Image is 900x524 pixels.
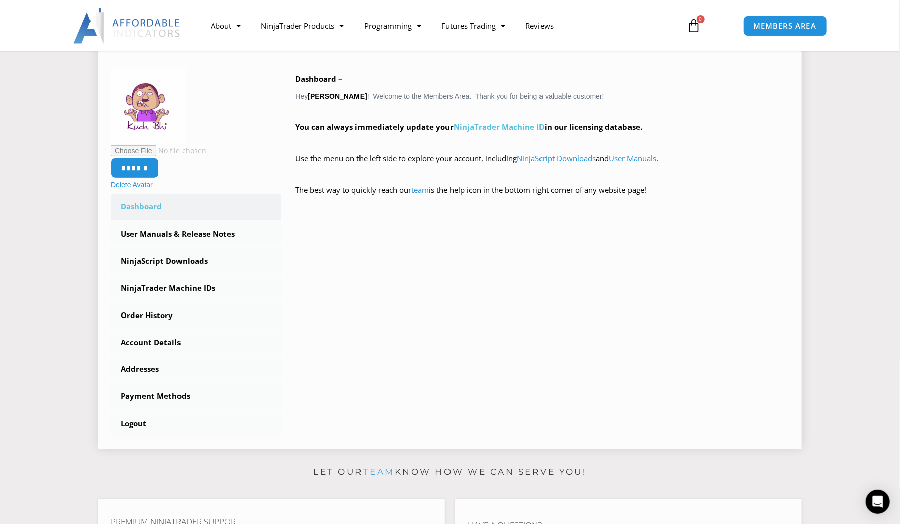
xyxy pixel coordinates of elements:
a: About [201,14,251,37]
div: Hey ! Welcome to the Members Area. Thank you for being a valuable customer! [296,72,790,212]
img: LogoAI | Affordable Indicators – NinjaTrader [73,8,182,44]
a: NinjaTrader Products [251,14,354,37]
b: Dashboard – [296,74,343,84]
a: Reviews [515,14,564,37]
img: b45c97cbc6739379e7d411ebe92615d6-150x150.png [111,68,186,144]
a: team [412,185,429,195]
a: User Manuals & Release Notes [111,221,281,247]
strong: [PERSON_NAME] [308,92,367,100]
a: Order History [111,302,281,329]
a: Addresses [111,356,281,382]
a: Futures Trading [431,14,515,37]
p: Let our know how we can serve you! [98,464,802,480]
a: User Manuals [609,153,657,163]
nav: Account pages [111,194,281,437]
p: The best way to quickly reach our is the help icon in the bottom right corner of any website page! [296,183,790,212]
span: 0 [697,15,705,23]
a: Logout [111,410,281,437]
a: Account Details [111,330,281,356]
a: NinjaTrader Machine IDs [111,275,281,301]
a: Dashboard [111,194,281,220]
a: NinjaScript Downloads [517,153,596,163]
nav: Menu [201,14,675,37]
a: Payment Methods [111,383,281,409]
a: team [363,467,395,477]
a: MEMBERS AREA [743,16,827,36]
div: Open Intercom Messenger [866,490,890,514]
strong: You can always immediately update your in our licensing database. [296,122,643,132]
a: 0 [672,11,716,40]
a: Delete Avatar [111,181,153,189]
a: NinjaScript Downloads [111,248,281,274]
span: MEMBERS AREA [754,22,817,30]
a: NinjaTrader Machine ID [454,122,545,132]
a: Programming [354,14,431,37]
p: Use the menu on the left side to explore your account, including and . [296,152,790,180]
